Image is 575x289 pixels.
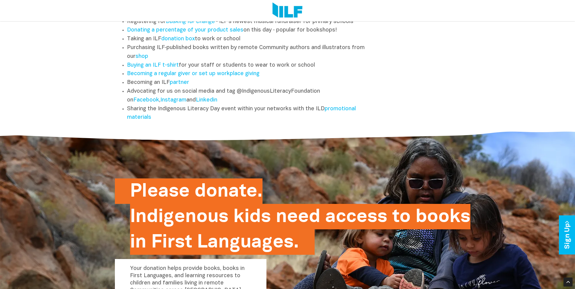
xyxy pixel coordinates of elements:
a: Buying an ILF t-shirt [127,63,179,68]
a: Becoming a regular giver or set up workplace giving [127,71,259,76]
li: Taking an ILF to work or school [127,35,372,44]
li: Purchasing ILF‑published books written by remote Community authors and illustrators from our [127,44,372,61]
a: partner [170,80,189,85]
a: Donating a percentage of your product sales [127,28,243,33]
img: Logo [272,2,303,19]
a: Facebook [133,98,159,103]
div: Scroll Back to Top [563,277,573,287]
li: Registering for ‑ ILF's newest musical fundraiser for primary schools [127,18,372,26]
li: for your staff or students to wear to work or school [127,61,372,70]
a: Busking for Change [166,19,215,24]
a: Linkedin [196,98,217,103]
a: donation box [161,36,195,42]
li: Advocating for us on social media and tag @IndigenousLiteracyFoundation on , and [127,87,372,105]
a: shop [135,54,148,59]
li: on this day ‑ popular for bookshops! [127,26,372,35]
li: Becoming an ILF [127,78,372,87]
a: Instagram [160,98,186,103]
h2: Please donate. Indigenous kids need access to books in First Languages. [130,178,470,255]
li: Sharing the Indigenous Literacy Day event within your networks with the ILD [127,105,372,122]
